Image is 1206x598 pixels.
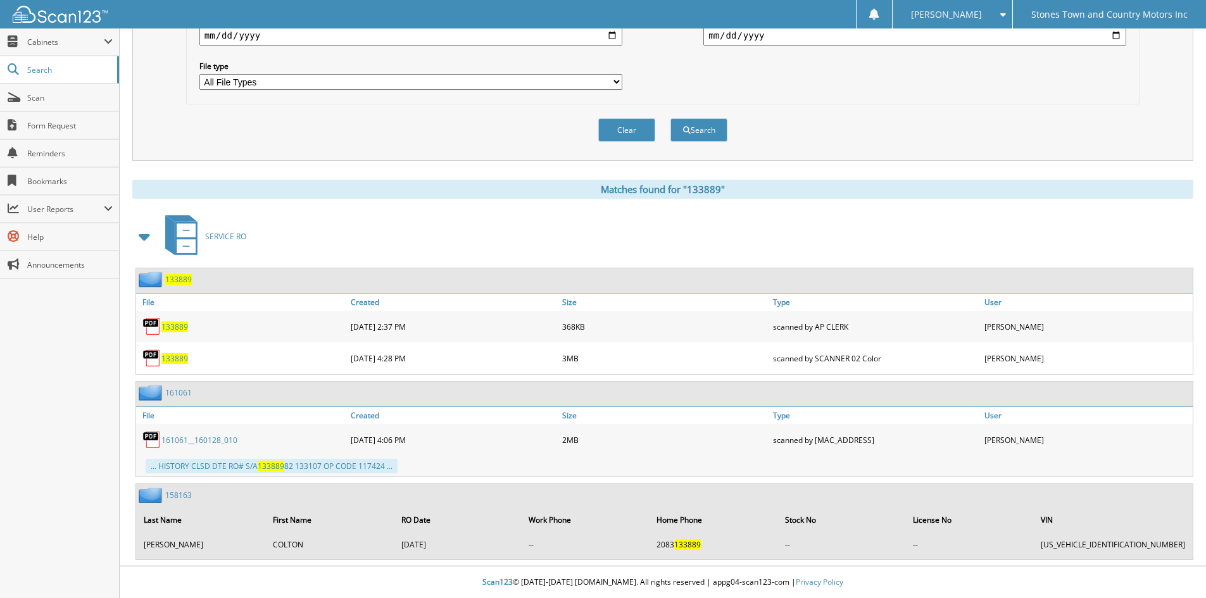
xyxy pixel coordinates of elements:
span: Scan [27,92,113,103]
div: scanned by SCANNER 02 Color [770,346,981,371]
a: Created [348,294,559,311]
td: [PERSON_NAME] [137,534,265,555]
th: Last Name [137,507,265,533]
span: 133889 [674,539,701,550]
span: Announcements [27,259,113,270]
span: 133889 [258,461,284,471]
a: Privacy Policy [796,576,843,587]
a: User [981,294,1193,311]
button: Search [670,118,727,142]
img: PDF.png [142,430,161,449]
div: [DATE] 4:06 PM [348,427,559,452]
th: RO Date [395,507,522,533]
a: Created [348,407,559,424]
span: User Reports [27,204,104,215]
span: Search [27,65,111,75]
div: Matches found for "133889" [132,180,1193,199]
button: Clear [598,118,655,142]
a: File [136,294,348,311]
a: File [136,407,348,424]
a: 158163 [165,490,192,501]
a: 133889 [161,353,188,364]
a: 133889 [165,274,192,285]
img: folder2.png [139,487,165,503]
img: folder2.png [139,385,165,401]
span: SERVICE RO [205,231,246,242]
span: Cabinets [27,37,104,47]
div: ... HISTORY CLSD DTE RO# S/A 82 133107 OP CODE 117424 ... [146,459,398,473]
th: License No [907,507,1033,533]
th: VIN [1034,507,1191,533]
iframe: Chat Widget [1143,537,1206,598]
th: Work Phone [522,507,649,533]
div: 2MB [559,427,770,452]
div: 3MB [559,346,770,371]
a: SERVICE RO [158,211,246,261]
span: Bookmarks [27,176,113,187]
img: PDF.png [142,349,161,368]
img: scan123-logo-white.svg [13,6,108,23]
th: First Name [267,507,393,533]
td: COLTON [267,534,393,555]
td: [DATE] [395,534,522,555]
a: Size [559,407,770,424]
td: -- [779,534,905,555]
div: © [DATE]-[DATE] [DOMAIN_NAME]. All rights reserved | appg04-scan123-com | [120,567,1206,598]
div: scanned by [MAC_ADDRESS] [770,427,981,452]
a: 133889 [161,321,188,332]
div: scanned by AP CLERK [770,314,981,339]
div: 368KB [559,314,770,339]
a: User [981,407,1193,424]
td: 2083 [650,534,777,555]
div: [PERSON_NAME] [981,346,1193,371]
img: folder2.png [139,271,165,287]
span: Form Request [27,120,113,131]
input: start [199,25,622,46]
div: [DATE] 4:28 PM [348,346,559,371]
a: Type [770,407,981,424]
div: [PERSON_NAME] [981,427,1193,452]
a: 161061 [165,387,192,398]
img: PDF.png [142,317,161,336]
td: -- [522,534,649,555]
th: Home Phone [650,507,777,533]
label: File type [199,61,622,72]
a: Type [770,294,981,311]
input: end [703,25,1126,46]
a: Size [559,294,770,311]
span: Help [27,232,113,242]
span: [PERSON_NAME] [911,11,982,18]
a: 161061__160128_010 [161,435,237,445]
div: [PERSON_NAME] [981,314,1193,339]
td: -- [907,534,1033,555]
span: Reminders [27,148,113,159]
span: Scan123 [482,576,513,587]
td: [US_VEHICLE_IDENTIFICATION_NUMBER] [1034,534,1191,555]
span: Stones Town and Country Motors Inc [1031,11,1188,18]
div: [DATE] 2:37 PM [348,314,559,339]
th: Stock No [779,507,905,533]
